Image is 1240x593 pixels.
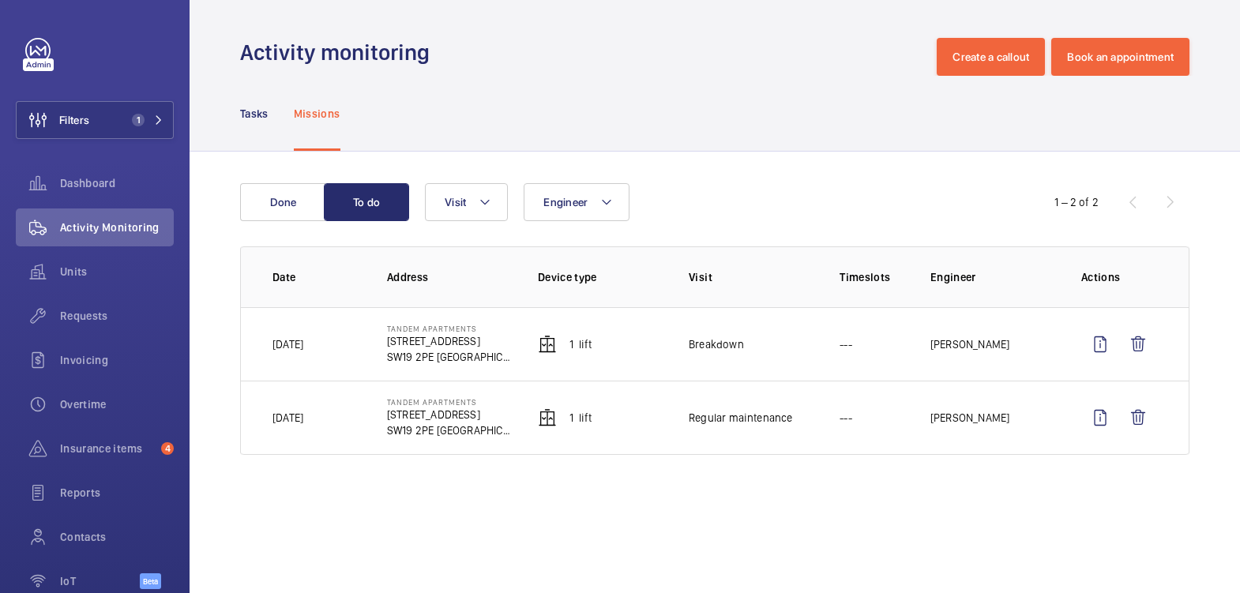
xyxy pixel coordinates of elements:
[569,410,592,426] p: 1 Lift
[387,397,513,407] p: Tandem Apartments
[294,106,340,122] p: Missions
[840,410,852,426] p: ---
[538,335,557,354] img: elevator.svg
[387,407,513,422] p: [STREET_ADDRESS]
[161,442,174,455] span: 4
[425,183,508,221] button: Visit
[387,324,513,333] p: Tandem Apartments
[524,183,629,221] button: Engineer
[59,112,89,128] span: Filters
[445,196,466,208] span: Visit
[60,396,174,412] span: Overtime
[60,441,155,456] span: Insurance items
[538,269,663,285] p: Device type
[689,410,792,426] p: Regular maintenance
[60,220,174,235] span: Activity Monitoring
[324,183,409,221] button: To do
[272,410,303,426] p: [DATE]
[272,269,362,285] p: Date
[840,336,852,352] p: ---
[387,333,513,349] p: [STREET_ADDRESS]
[937,38,1045,76] button: Create a callout
[272,336,303,352] p: [DATE]
[840,269,905,285] p: Timeslots
[387,349,513,365] p: SW19 2PE [GEOGRAPHIC_DATA]
[16,101,174,139] button: Filters1
[60,264,174,280] span: Units
[930,269,1056,285] p: Engineer
[60,352,174,368] span: Invoicing
[543,196,588,208] span: Engineer
[689,336,744,352] p: Breakdown
[387,269,513,285] p: Address
[132,114,145,126] span: 1
[1051,38,1189,76] button: Book an appointment
[240,183,325,221] button: Done
[930,336,1009,352] p: [PERSON_NAME]
[569,336,592,352] p: 1 Lift
[1054,194,1099,210] div: 1 – 2 of 2
[60,308,174,324] span: Requests
[60,485,174,501] span: Reports
[60,529,174,545] span: Contacts
[1081,269,1157,285] p: Actions
[240,38,439,67] h1: Activity monitoring
[689,269,814,285] p: Visit
[140,573,161,589] span: Beta
[538,408,557,427] img: elevator.svg
[387,422,513,438] p: SW19 2PE [GEOGRAPHIC_DATA]
[240,106,269,122] p: Tasks
[60,573,140,589] span: IoT
[930,410,1009,426] p: [PERSON_NAME]
[60,175,174,191] span: Dashboard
